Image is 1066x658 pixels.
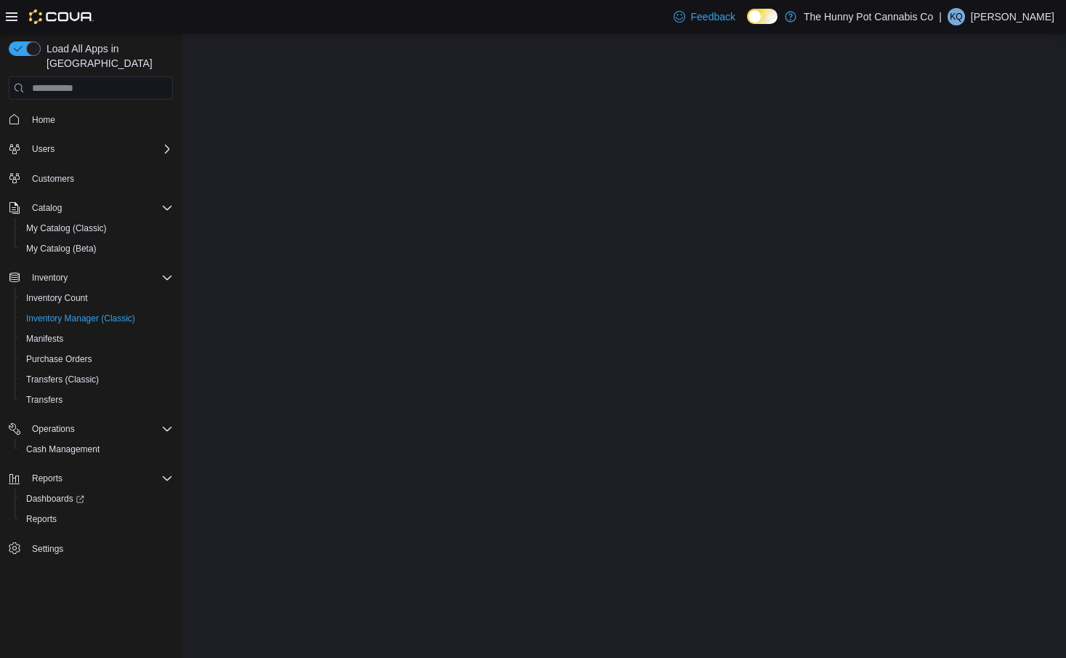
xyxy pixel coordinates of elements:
[20,240,173,257] span: My Catalog (Beta)
[15,489,179,509] a: Dashboards
[26,394,62,406] span: Transfers
[26,353,92,365] span: Purchase Orders
[32,543,63,555] span: Settings
[3,168,179,189] button: Customers
[939,8,942,25] p: |
[41,41,173,71] span: Load All Apps in [GEOGRAPHIC_DATA]
[20,220,173,237] span: My Catalog (Classic)
[20,391,68,409] a: Transfers
[26,420,173,438] span: Operations
[26,140,60,158] button: Users
[32,423,75,435] span: Operations
[3,198,179,218] button: Catalog
[668,2,741,31] a: Feedback
[15,390,179,410] button: Transfers
[20,490,173,507] span: Dashboards
[20,510,62,528] a: Reports
[691,9,735,24] span: Feedback
[26,470,173,487] span: Reports
[26,470,68,487] button: Reports
[948,8,965,25] div: Kobee Quinn
[15,308,179,329] button: Inventory Manager (Classic)
[32,272,68,284] span: Inventory
[32,143,54,155] span: Users
[15,238,179,259] button: My Catalog (Beta)
[20,350,98,368] a: Purchase Orders
[20,240,102,257] a: My Catalog (Beta)
[971,8,1054,25] p: [PERSON_NAME]
[15,349,179,369] button: Purchase Orders
[950,8,962,25] span: KQ
[20,371,173,388] span: Transfers (Classic)
[26,513,57,525] span: Reports
[15,369,179,390] button: Transfers (Classic)
[26,140,173,158] span: Users
[15,509,179,529] button: Reports
[3,268,179,288] button: Inventory
[26,169,173,188] span: Customers
[26,493,84,505] span: Dashboards
[15,439,179,460] button: Cash Management
[26,539,173,558] span: Settings
[20,330,69,348] a: Manifests
[20,441,105,458] a: Cash Management
[747,9,778,24] input: Dark Mode
[32,114,55,126] span: Home
[26,199,173,217] span: Catalog
[15,218,179,238] button: My Catalog (Classic)
[26,243,97,254] span: My Catalog (Beta)
[20,371,105,388] a: Transfers (Classic)
[20,220,113,237] a: My Catalog (Classic)
[26,269,73,286] button: Inventory
[26,540,69,558] a: Settings
[3,139,179,159] button: Users
[26,111,61,129] a: Home
[20,510,173,528] span: Reports
[20,330,173,348] span: Manifests
[20,490,90,507] a: Dashboards
[26,313,135,324] span: Inventory Manager (Classic)
[26,333,63,345] span: Manifests
[26,170,80,188] a: Customers
[26,110,173,128] span: Home
[20,289,94,307] a: Inventory Count
[15,288,179,308] button: Inventory Count
[26,199,68,217] button: Catalog
[20,289,173,307] span: Inventory Count
[26,420,81,438] button: Operations
[29,9,94,24] img: Cova
[20,350,173,368] span: Purchase Orders
[747,24,748,25] span: Dark Mode
[804,8,933,25] p: The Hunny Pot Cannabis Co
[3,419,179,439] button: Operations
[26,292,88,304] span: Inventory Count
[15,329,179,349] button: Manifests
[32,173,74,185] span: Customers
[9,103,173,597] nav: Complex example
[32,473,62,484] span: Reports
[3,538,179,559] button: Settings
[20,310,173,327] span: Inventory Manager (Classic)
[20,310,141,327] a: Inventory Manager (Classic)
[32,202,62,214] span: Catalog
[20,391,173,409] span: Transfers
[3,108,179,129] button: Home
[26,444,100,455] span: Cash Management
[26,269,173,286] span: Inventory
[26,222,107,234] span: My Catalog (Classic)
[26,374,99,385] span: Transfers (Classic)
[20,441,173,458] span: Cash Management
[3,468,179,489] button: Reports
